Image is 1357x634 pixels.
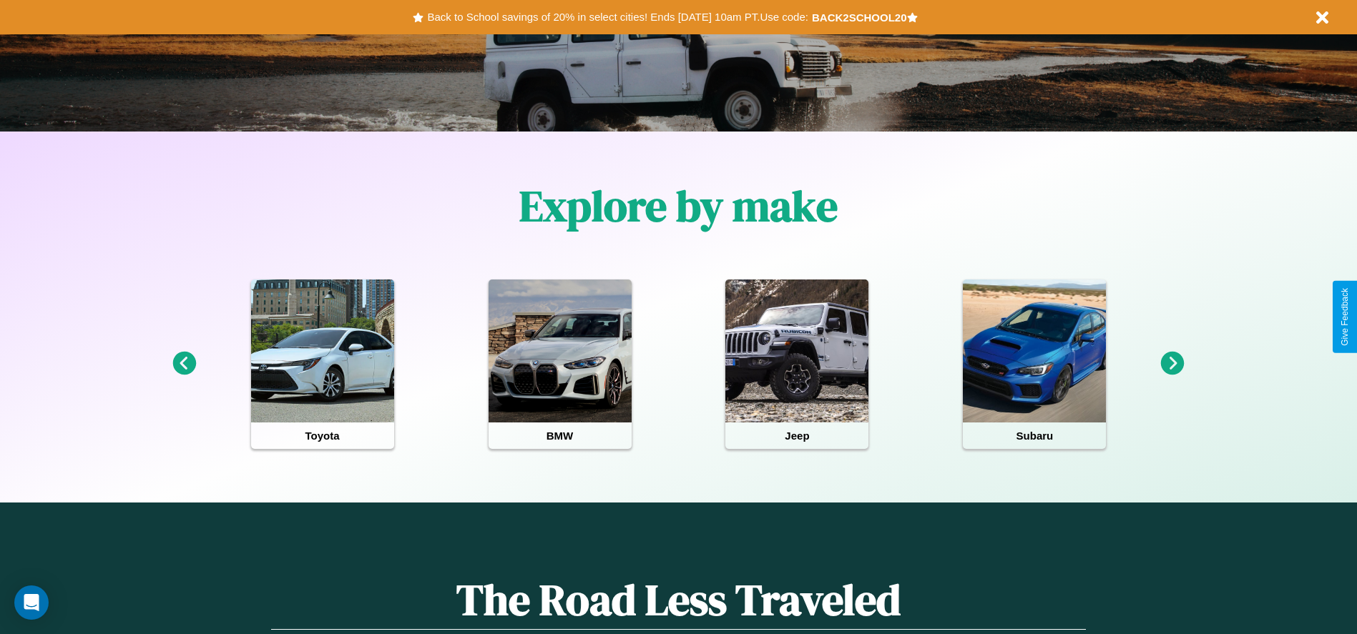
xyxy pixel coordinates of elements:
[271,570,1085,630] h1: The Road Less Traveled
[725,422,868,449] h4: Jeep
[812,11,907,24] b: BACK2SCHOOL20
[1340,288,1350,346] div: Give Feedback
[423,7,811,27] button: Back to School savings of 20% in select cities! Ends [DATE] 10am PT.Use code:
[14,585,49,620] div: Open Intercom Messenger
[963,422,1106,449] h4: Subaru
[519,177,838,235] h1: Explore by make
[251,422,394,449] h4: Toyota
[489,422,632,449] h4: BMW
